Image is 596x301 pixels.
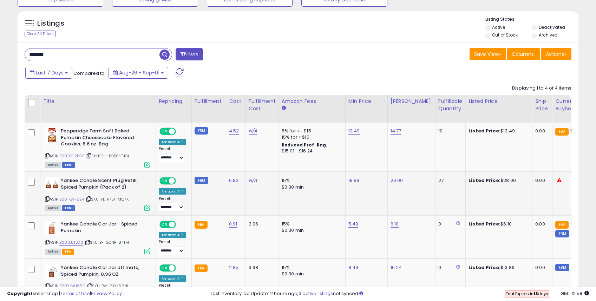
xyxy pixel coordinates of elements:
span: ON [160,265,169,271]
b: 13 [533,291,538,296]
span: Help [111,237,123,242]
div: seller snap | | [7,290,122,297]
label: Archived [539,32,558,38]
div: $13.89 [469,264,527,271]
span: | SKU: YL-P75T-MC7K [85,196,129,202]
div: $15.01 - $16.24 [282,148,340,154]
img: logo [14,13,51,25]
div: 15% for > $15 [282,134,340,140]
div: Fulfillable Quantity [438,98,463,112]
button: Messages [47,219,93,247]
img: Keirth avatar [17,100,25,108]
b: Listed Price: [469,127,500,134]
a: N/A [249,127,257,135]
div: Preset: [159,146,186,162]
span: OFF [175,222,186,228]
small: FBA [195,264,208,272]
a: B000JJTLC0 [59,240,83,246]
span: ON [160,129,169,135]
span: Compared to: [73,70,106,77]
span: OFF [175,178,186,184]
label: Out of Stock [492,32,518,38]
b: Listed Price: [469,177,500,184]
small: FBA [555,128,568,136]
span: Home [15,237,31,242]
span: | SKU: CU-PG5G-TJGU [86,153,131,159]
div: ASIN: [45,177,150,210]
a: 18.99 [348,177,360,184]
button: Columns [507,48,540,60]
div: ASIN: [45,221,150,254]
img: 41-LvqUZuhL._SL40_.jpg [45,128,59,142]
div: 3.06 [249,221,273,227]
small: FBA [555,221,568,229]
div: $28.00 [469,177,527,184]
div: Current Buybox Price [555,98,591,112]
div: 8% for <= $15 [282,128,340,134]
b: Listed Price: [469,221,500,227]
div: Send us a message [14,129,117,136]
div: Amazon AI * [159,139,186,145]
a: 26.00 [391,177,403,184]
div: Amazon AI * [159,188,186,195]
b: Reduced Prof. Rng. [282,142,328,148]
div: Repricing [159,98,189,105]
div: $13.49 [469,128,527,134]
img: Profile image for Mel [89,11,103,25]
small: Amazon Fees. [282,105,286,111]
div: 0.00 [535,128,547,134]
a: 2.85 [229,264,239,271]
span: 9.99 [571,264,581,271]
span: Trial Expires in days [506,291,548,296]
p: Hi [PERSON_NAME] [14,50,126,62]
div: Ship Price [535,98,549,112]
a: 14.77 [391,127,401,135]
div: Keirth avatarMel avatarPJ avatarexampleSeller Snap•18m ago [7,93,133,119]
a: Privacy Policy [91,290,122,297]
button: Filters [176,48,203,60]
a: 13.49 [348,127,360,135]
div: Recent message [14,89,126,96]
a: Terms of Use [60,290,90,297]
a: N/A [249,177,257,184]
div: Listing Table Metrics Glossary (Column Names) [14,182,118,196]
small: FBM [555,230,569,237]
div: Amazon AI * [159,275,186,282]
div: ASIN: [45,128,150,167]
a: 3 active listings [299,290,333,297]
div: $0.30 min [282,271,340,277]
button: Aug-26 - Sep-01 [109,67,168,79]
label: Active [492,24,505,30]
strong: Copyright [7,290,33,297]
div: 15% [282,264,340,271]
span: Columns [512,51,534,58]
div: Amazon AI * [159,232,186,238]
a: 8.49 [348,264,359,271]
div: Close [121,11,133,24]
a: 16.24 [391,264,402,271]
small: FBM [195,127,208,135]
button: Last 7 Days [25,67,72,79]
span: Aug-26 - Sep-01 [119,69,159,76]
p: How can we help? [14,62,126,74]
div: Store Level Repricing Settings [14,215,118,222]
a: 6.82 [229,177,239,184]
a: 0.91 [229,221,237,228]
div: 15% [282,221,340,227]
img: 31BrR+zBH4L._SL40_.jpg [45,221,59,235]
span: FBM [62,162,75,168]
button: Save View [470,48,506,60]
img: 31ICM3Ylr-L._SL40_.jpg [45,177,59,191]
div: 0 [438,264,460,271]
div: [PERSON_NAME] [391,98,432,105]
div: $0.30 min [282,184,340,190]
span: 6.1 [570,221,576,227]
small: FBM [555,264,569,271]
div: • 18m ago [59,106,83,113]
div: Preset: [159,196,186,212]
b: Yankee Candle Car Jar - Spiced Pumpkin [61,221,146,236]
div: Listing Table Metrics Glossary (Column Names) [10,179,130,199]
span: Last 7 Days [36,69,64,76]
div: 0.00 [535,264,547,271]
a: 4.52 [229,127,239,135]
